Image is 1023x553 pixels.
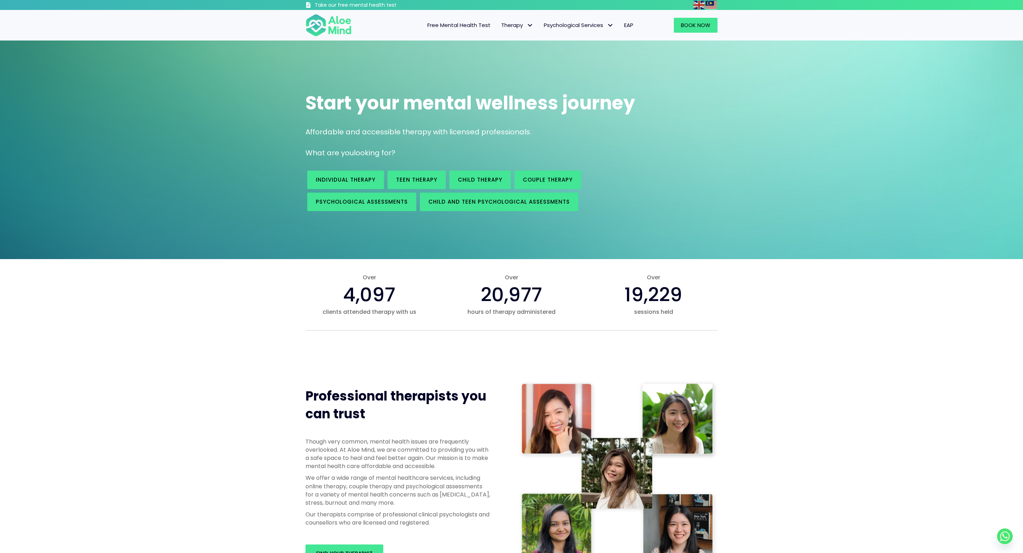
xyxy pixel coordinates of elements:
[693,1,705,9] a: English
[705,1,718,9] a: Malay
[523,176,573,183] span: Couple therapy
[681,21,710,29] span: Book Now
[624,281,682,308] span: 19,229
[496,18,538,33] a: TherapyTherapy: submenu
[449,171,511,189] a: Child Therapy
[388,171,446,189] a: Teen Therapy
[422,18,496,33] a: Free Mental Health Test
[305,127,718,137] p: Affordable and accessible therapy with licensed professionals.
[448,273,575,281] span: Over
[619,18,639,33] a: EAP
[316,176,375,183] span: Individual therapy
[305,14,352,37] img: Aloe mind Logo
[361,18,639,33] nav: Menu
[305,510,490,527] p: Our therapists comprise of professional clinical psychologists and counsellors who are licensed a...
[997,528,1013,544] a: Whatsapp
[590,273,718,281] span: Over
[448,308,575,316] span: hours of therapy administered
[427,21,491,29] span: Free Mental Health Test
[420,193,578,211] a: Child and Teen Psychological assessments
[481,281,542,308] span: 20,977
[624,21,633,29] span: EAP
[525,20,535,31] span: Therapy: submenu
[307,171,384,189] a: Individual therapy
[354,148,395,158] span: looking for?
[501,21,533,29] span: Therapy
[315,2,434,9] h3: Take our free mental health test
[590,308,718,316] span: sessions held
[316,198,408,205] span: Psychological assessments
[538,18,619,33] a: Psychological ServicesPsychological Services: submenu
[343,281,395,308] span: 4,097
[305,474,490,507] p: We offer a wide range of mental healthcare services, including online therapy, couple therapy and...
[693,1,705,9] img: en
[305,2,434,10] a: Take our free mental health test
[544,21,613,29] span: Psychological Services
[305,90,635,116] span: Start your mental wellness journey
[396,176,437,183] span: Teen Therapy
[305,308,433,316] span: clients attended therapy with us
[674,18,718,33] a: Book Now
[305,273,433,281] span: Over
[705,1,717,9] img: ms
[307,193,416,211] a: Psychological assessments
[605,20,615,31] span: Psychological Services: submenu
[514,171,581,189] a: Couple therapy
[305,148,354,158] span: What are you
[428,198,570,205] span: Child and Teen Psychological assessments
[305,387,486,423] span: Professional therapists you can trust
[305,437,490,471] p: Though very common, mental health issues are frequently overlooked. At Aloe Mind, we are committe...
[458,176,502,183] span: Child Therapy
